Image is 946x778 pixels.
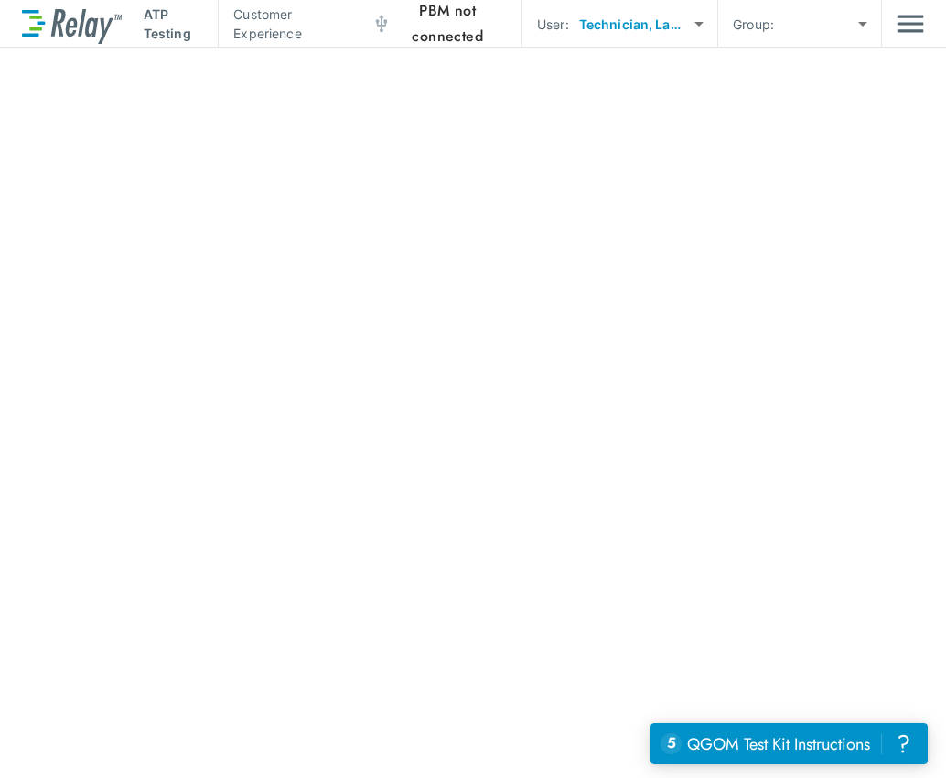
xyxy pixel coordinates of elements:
img: Offline Icon [374,15,389,33]
p: Group: [733,15,774,34]
iframe: Resource center [650,723,928,764]
img: LuminUltra Relay [22,5,122,44]
button: Main menu [897,6,924,41]
p: Customer Experience [233,5,337,43]
p: User: [537,15,569,34]
p: ATP Testing [144,5,204,43]
img: Drawer Icon [897,6,924,41]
